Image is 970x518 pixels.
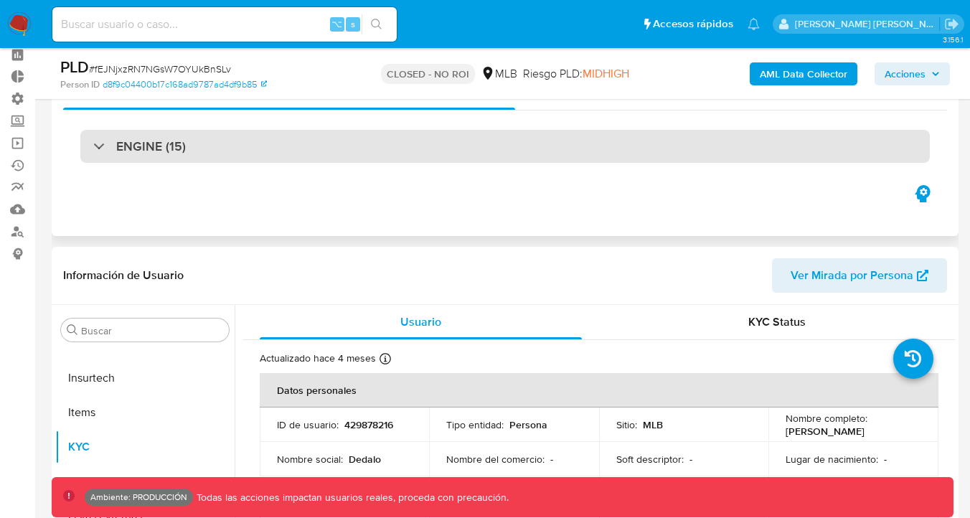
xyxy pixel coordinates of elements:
span: Acciones [885,62,926,85]
button: AML Data Collector [750,62,857,85]
p: Lugar de nacimiento : [786,453,878,466]
span: Usuario [400,314,441,330]
p: Dedalo [349,453,381,466]
span: Riesgo PLD: [523,66,629,82]
p: [PERSON_NAME] [786,425,865,438]
button: Items [55,395,235,430]
button: Lista Interna [55,464,235,499]
a: Salir [944,17,959,32]
input: Buscar [81,324,223,337]
p: ID de usuario : [277,418,339,431]
button: KYC [55,430,235,464]
p: Todas las acciones impactan usuarios reales, proceda con precaución. [193,491,509,504]
span: MIDHIGH [583,65,629,82]
p: MLB [643,418,663,431]
button: Acciones [875,62,950,85]
p: Nombre completo : [786,412,867,425]
p: Persona [509,418,547,431]
span: Ver Mirada por Persona [791,258,913,293]
p: CLOSED - NO ROI [381,64,475,84]
p: esteban.salas@mercadolibre.com.co [795,17,940,31]
p: 429878216 [344,418,393,431]
span: KYC Status [748,314,806,330]
th: Datos personales [260,373,938,408]
div: ENGINE (15) [80,130,930,163]
span: ⌥ [331,17,342,31]
button: Ver Mirada por Persona [772,258,947,293]
p: Soft descriptor : [616,453,684,466]
p: Nombre del comercio : [446,453,545,466]
a: d8f9c04400b17c168ad9787ad4df9b85 [103,78,267,91]
span: # fEJNjxzRN7NGsW7OYUkBnSLv [89,62,231,76]
span: s [351,17,355,31]
b: Person ID [60,78,100,91]
p: Sitio : [616,418,637,431]
button: search-icon [362,14,391,34]
div: MLB [481,66,517,82]
span: Accesos rápidos [653,17,733,32]
span: 3.156.1 [943,34,963,45]
p: Actualizado hace 4 meses [260,352,376,365]
input: Buscar usuario o caso... [52,15,397,34]
button: Buscar [67,324,78,336]
h1: Información de Usuario [63,268,184,283]
p: - [884,453,887,466]
b: AML Data Collector [760,62,847,85]
b: PLD [60,55,89,78]
p: - [550,453,553,466]
p: - [689,453,692,466]
button: Insurtech [55,361,235,395]
h3: ENGINE (15) [116,138,186,154]
a: Notificaciones [748,18,760,30]
p: Nombre social : [277,453,343,466]
p: Ambiente: PRODUCCIÓN [90,494,187,500]
p: Tipo entidad : [446,418,504,431]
